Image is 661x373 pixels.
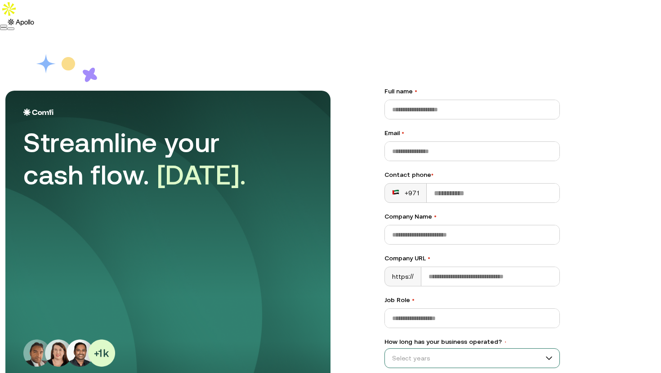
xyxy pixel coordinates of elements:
span: • [428,255,430,262]
span: • [504,339,507,345]
div: https:// [385,267,421,286]
label: Full name [384,87,560,96]
img: Logo [23,109,54,116]
div: +971 [392,189,419,197]
span: • [431,171,433,178]
span: • [412,296,415,303]
div: Contact phone [384,170,560,180]
span: [DATE]. [157,159,246,190]
label: Company URL [384,254,560,263]
label: Email [384,128,560,138]
label: Job Role [384,295,560,305]
span: • [415,88,417,95]
label: Company Name [384,212,560,221]
label: How long has your business operated? [384,337,560,347]
div: Streamline your cash flow. [23,127,275,191]
span: • [434,213,437,220]
span: • [402,129,404,136]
